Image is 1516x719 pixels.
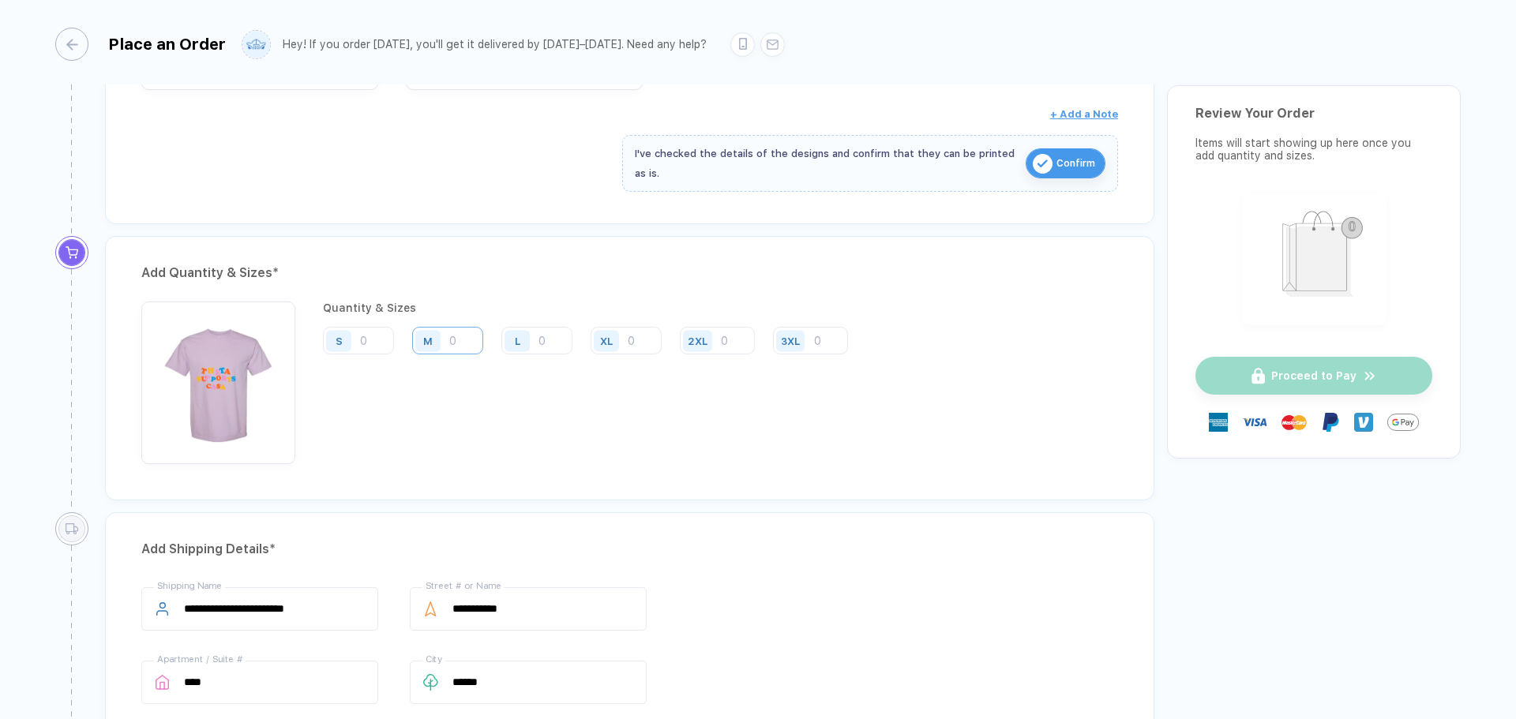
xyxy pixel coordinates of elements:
[1050,102,1118,127] button: + Add a Note
[1321,413,1340,432] img: Paypal
[688,335,707,346] div: 2XL
[600,335,613,346] div: XL
[635,144,1018,183] div: I've checked the details of the designs and confirm that they can be printed as is.
[336,335,343,346] div: S
[1354,413,1373,432] img: Venmo
[141,260,1118,286] div: Add Quantity & Sizes
[1281,410,1307,435] img: master-card
[1209,413,1228,432] img: express
[141,537,1118,562] div: Add Shipping Details
[242,31,270,58] img: user profile
[1026,148,1105,178] button: iconConfirm
[323,301,860,314] div: Quantity & Sizes
[283,38,707,51] div: Hey! If you order [DATE], you'll get it delivered by [DATE]–[DATE]. Need any help?
[423,335,433,346] div: M
[1056,151,1095,176] span: Confirm
[1033,154,1053,174] img: icon
[1195,137,1432,162] div: Items will start showing up here once you add quantity and sizes.
[781,335,800,346] div: 3XL
[1050,108,1118,120] span: + Add a Note
[149,309,287,448] img: 1759766230658gjvbo_nt_front.png
[1242,410,1267,435] img: visa
[1195,106,1432,121] div: Review Your Order
[108,35,226,54] div: Place an Order
[515,335,520,346] div: L
[1249,200,1379,315] img: shopping_bag.png
[1387,406,1419,438] img: GPay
